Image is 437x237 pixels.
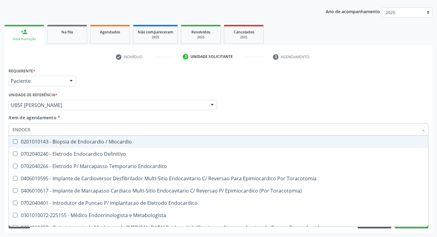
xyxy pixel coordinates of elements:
[326,7,380,15] p: Ano de acompanhamento
[9,115,56,120] span: Item de agendamento
[9,37,40,41] div: Nova marcação
[13,225,424,230] div: 0304020257 - Quimioterapia de Metástase de [MEDICAL_DATA] Epidermóide/Carcinoma Neuroendocrino de...
[13,188,424,193] div: 0406010617 - Implante de Marcapasso Cardiaco Multi-Sitio Endocavitario C/ Reversao P/ Epimiocardi...
[9,66,35,76] label: Requerente
[9,90,57,100] label: Unidade de referência
[138,35,173,40] div: 2025
[13,151,424,156] div: 0702040240 - Eletrodo Endocardico Definitivo
[21,29,28,35] div: person_add
[191,29,210,35] span: Resolvidos
[13,201,424,205] div: 0702040401 - Introdutor de Puncao P/ Implantacao de Eletrodo Endocardico
[138,29,173,35] span: Não compareceram
[13,176,424,181] div: 0406010595 - Implante de Cardioversor Desfibrilador Multi-Sitio Endocavitario C/ Reversao Para Ep...
[13,139,424,144] div: 0201010143 - Biopsia de Endocardio / Miocardio
[190,54,233,59] div: Unidade solicitante
[13,123,418,136] input: Buscar por procedimentos
[11,78,63,84] span: Paciente
[234,29,254,35] span: Cancelados
[61,29,73,35] span: Na fila
[186,35,216,40] div: 2025
[13,164,424,169] div: 0702040266 - Eletrodo P/ Marcapasso Temporario Endocardico
[183,54,188,59] div: 2
[228,35,259,40] div: 2025
[11,102,205,108] span: UBSF [PERSON_NAME]
[13,213,424,218] div: 0301010072-225155 - Médico Endocrinologista e Metabologista
[100,29,120,35] span: Agendados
